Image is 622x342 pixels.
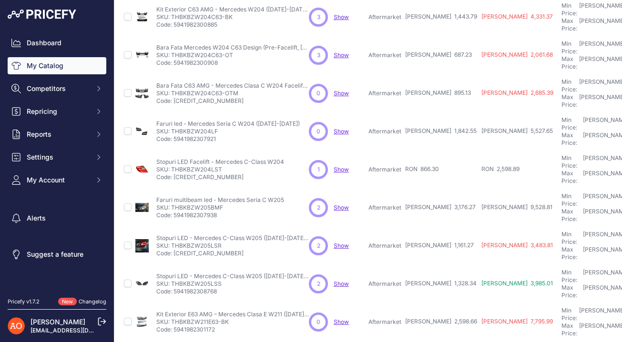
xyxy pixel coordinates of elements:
span: [PERSON_NAME] 1,161.27 [405,241,474,249]
button: Reports [8,126,106,143]
p: SKU: THBKBZW204C63-BK [156,13,309,21]
span: [PERSON_NAME] 2,598.66 [405,318,477,325]
p: Aftermarket [368,90,401,97]
span: [PERSON_NAME] 7,795.99 [481,318,553,325]
span: Competitors [27,84,89,93]
button: My Account [8,171,106,189]
span: [PERSON_NAME] 3,985.01 [481,280,553,287]
a: Show [334,13,349,20]
span: RON 866.30 [405,165,439,172]
p: SKU: THBKBZW204LST [156,166,284,173]
p: SKU: THBKBZW211E63-BK [156,318,309,326]
p: Code: 5941982300908 [156,59,309,67]
span: Show [334,51,349,59]
p: Aftermarket [368,13,401,21]
a: Show [334,128,349,135]
span: Show [334,90,349,97]
p: Kit Exterior C63 AMG - Mercedes W204 ([DATE]-[DATE]) Pre-Facelift [156,6,309,13]
p: Stopuri LED Facelift - Mercedes C-Class W204 [156,158,284,166]
div: Max Price: [561,55,577,70]
div: Min Price: [561,192,581,208]
span: My Account [27,175,89,185]
p: Bara Fata C63 AMG - Mercedes Clasa C W204 Facelift ([DATE]-[DATE]) [156,82,309,90]
span: [PERSON_NAME] 895.13 [405,89,471,96]
p: Code: [CREDIT_CARD_NUMBER] [156,97,309,105]
p: Aftermarket [368,128,401,135]
p: Aftermarket [368,204,401,211]
span: 1 [317,165,320,174]
button: Repricing [8,103,106,120]
p: Faruri multibeam led - Mercedes Seria C W205 [156,196,284,204]
span: [PERSON_NAME] 4,331.37 [481,13,553,20]
span: 0 [316,318,320,326]
div: Min Price: [561,78,577,93]
p: Code: 5941982301172 [156,326,309,333]
span: [PERSON_NAME] 3,483.81 [481,241,553,249]
span: Repricing [27,107,89,116]
div: Max Price: [561,131,581,147]
p: Faruri led - Mercedes Seria C W204 ([DATE]-[DATE]) [156,120,300,128]
div: Max Price: [561,246,581,261]
span: [PERSON_NAME] 2,685.39 [481,89,553,96]
a: Suggest a feature [8,246,106,263]
a: [PERSON_NAME] [31,318,85,326]
p: Code: [CREDIT_CARD_NUMBER] [156,173,284,181]
span: [PERSON_NAME] 2,061.68 [481,51,553,58]
p: SKU: THBKBZW205LSR [156,242,309,250]
span: [PERSON_NAME] 9,528.81 [481,203,552,211]
span: 2 [317,241,320,250]
a: Show [334,242,349,249]
div: Min Price: [561,40,577,55]
nav: Sidebar [8,34,106,286]
a: Changelog [79,298,106,305]
a: Dashboard [8,34,106,51]
p: Code: 5941982307938 [156,211,284,219]
p: Bara Fata Mercedes W204 C63 Design (Pre-Facelift, [DATE]-[DATE]) [156,44,309,51]
span: [PERSON_NAME] 1,328.34 [405,280,477,287]
span: [PERSON_NAME] 1,842.55 [405,127,477,134]
p: Code: 5941982307921 [156,135,300,143]
p: SKU: THBKBZW204C63-OTM [156,90,309,97]
p: SKU: THBKBZW204LF [156,128,300,135]
a: [EMAIL_ADDRESS][DOMAIN_NAME] [31,327,130,334]
a: Alerts [8,210,106,227]
p: Kit Exterior E63 AMG – Mercedes Clasa E W211 ([DATE]-[DATE]) [156,311,309,318]
div: Max Price: [561,93,577,109]
img: Pricefy Logo [8,10,76,19]
span: [PERSON_NAME] 5,527.65 [481,127,553,134]
a: Show [334,166,349,173]
a: My Catalog [8,57,106,74]
div: Min Price: [561,116,581,131]
button: Competitors [8,80,106,97]
p: Stopuri LED - Mercedes C-Class W205 ([DATE]-[DATE]) Rosu [156,234,309,242]
p: SKU: THBKBZW205BMF [156,204,284,211]
span: 2 [317,280,320,288]
a: Show [334,280,349,287]
span: [PERSON_NAME] 1,443.79 [405,13,477,20]
a: Show [334,318,349,325]
button: Settings [8,149,106,166]
div: Min Price: [561,269,581,284]
div: Max Price: [561,208,581,223]
p: SKU: THBKBZW204C63-OT [156,51,309,59]
div: Pricefy v1.7.2 [8,298,40,306]
span: Settings [27,152,89,162]
p: Code: 5941982300885 [156,21,309,29]
div: Max Price: [561,17,577,32]
p: Aftermarket [368,51,401,59]
span: 2 [317,203,320,212]
a: Show [334,204,349,211]
div: Min Price: [561,307,577,322]
span: 3 [317,51,320,60]
p: SKU: THBKBZW205LSS [156,280,309,288]
div: Max Price: [561,284,581,299]
div: Min Price: [561,231,581,246]
p: Aftermarket [368,242,401,250]
span: New [58,298,77,306]
div: Max Price: [561,322,577,337]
